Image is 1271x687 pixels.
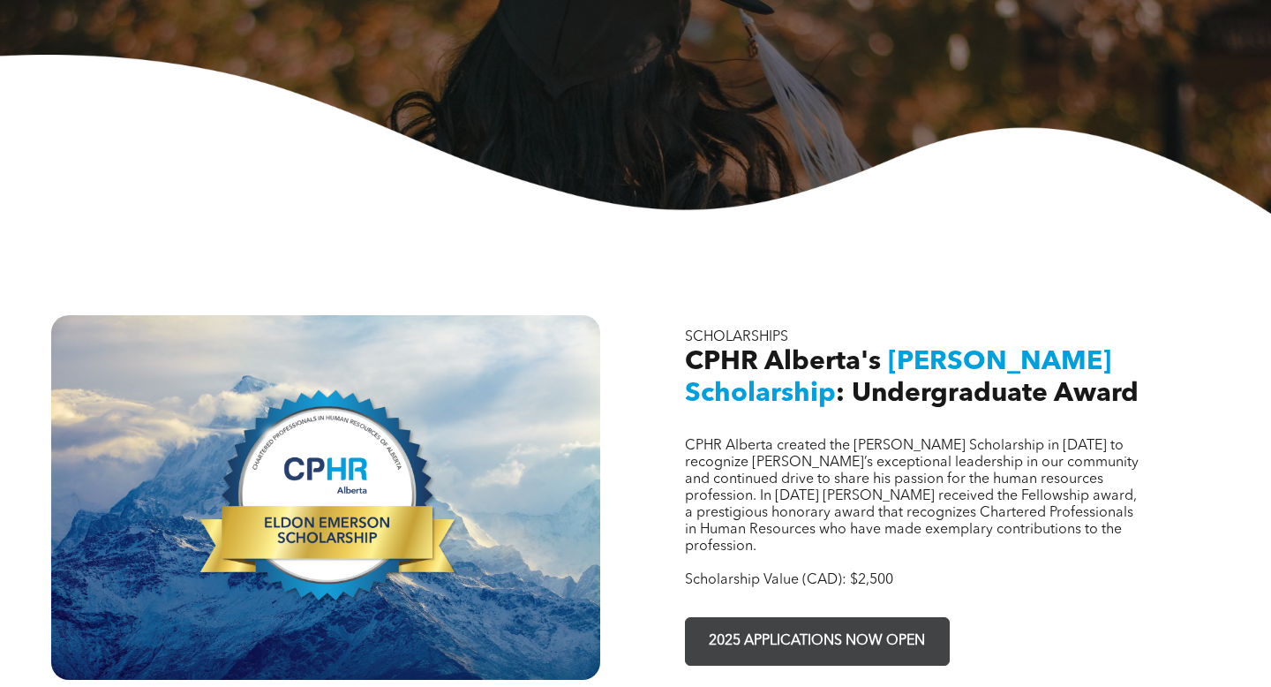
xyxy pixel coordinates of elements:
span: CPHR Alberta's [685,349,881,375]
span: SCHOLARSHIPS [685,330,788,344]
span: [PERSON_NAME] Scholarship [685,349,1111,407]
span: CPHR Alberta created the [PERSON_NAME] Scholarship in [DATE] to recognize [PERSON_NAME]’s excepti... [685,439,1139,554]
a: 2025 APPLICATIONS NOW OPEN [685,617,950,666]
span: 2025 APPLICATIONS NOW OPEN [703,624,931,659]
span: Scholarship Value (CAD): $2,500 [685,573,893,587]
span: : Undergraduate Award [836,381,1139,407]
